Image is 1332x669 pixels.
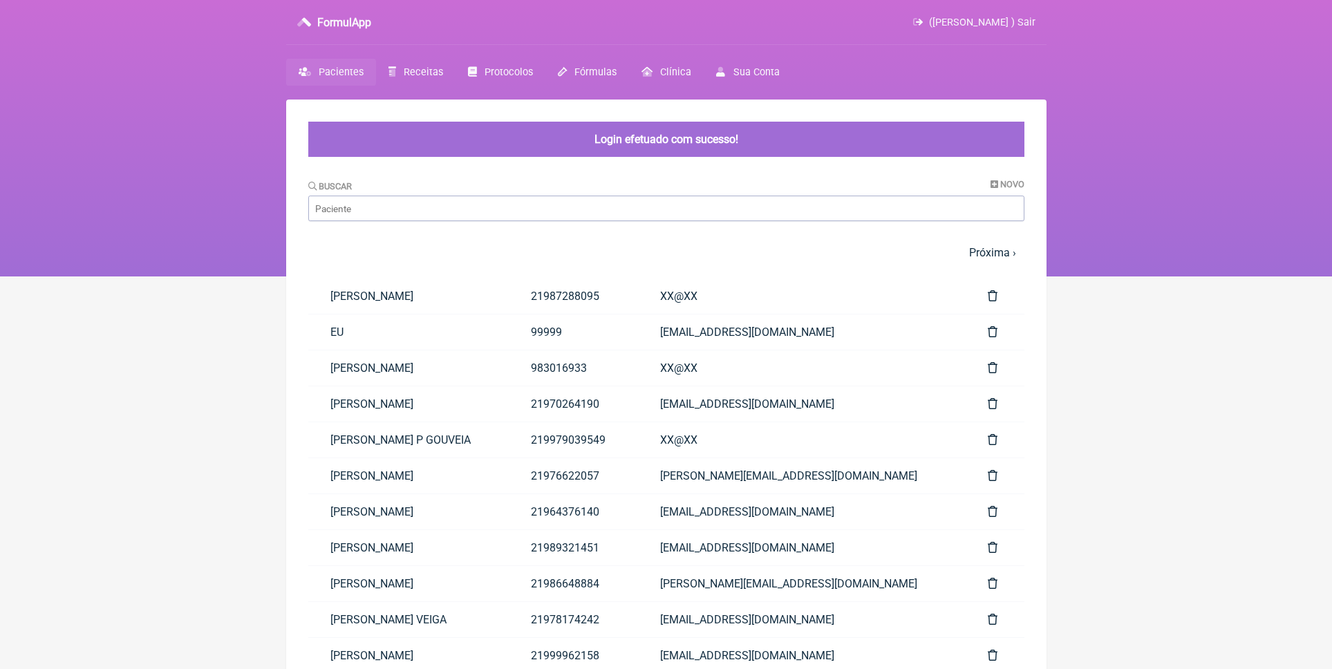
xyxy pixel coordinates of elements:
a: Protocolos [456,59,545,86]
a: [EMAIL_ADDRESS][DOMAIN_NAME] [638,386,966,422]
a: [PERSON_NAME] [308,566,509,601]
a: [PERSON_NAME] [308,279,509,314]
span: Pacientes [319,66,364,78]
a: 21987288095 [509,279,638,314]
a: [EMAIL_ADDRESS][DOMAIN_NAME] [638,530,966,565]
input: Paciente [308,196,1024,221]
span: ([PERSON_NAME] ) Sair [929,17,1035,28]
a: [PERSON_NAME] [308,350,509,386]
span: Receitas [404,66,443,78]
a: Receitas [376,59,456,86]
a: XX@XX [638,422,966,458]
a: Pacientes [286,59,376,86]
a: [PERSON_NAME] P GOUVEIA [308,422,509,458]
a: Fórmulas [545,59,629,86]
nav: pager [308,238,1024,267]
span: Protocolos [485,66,533,78]
span: Clínica [660,66,691,78]
a: 21970264190 [509,386,638,422]
a: [PERSON_NAME] [308,458,509,493]
a: [PERSON_NAME] [308,494,509,529]
a: 983016933 [509,350,638,386]
a: Próxima › [969,246,1016,259]
a: ([PERSON_NAME] ) Sair [913,17,1035,28]
a: [EMAIL_ADDRESS][DOMAIN_NAME] [638,494,966,529]
div: Login efetuado com sucesso! [308,122,1024,157]
h3: FormulApp [317,16,371,29]
a: Clínica [629,59,704,86]
span: Fórmulas [574,66,617,78]
a: 219979039549 [509,422,638,458]
a: XX@XX [638,279,966,314]
a: [PERSON_NAME] VEIGA [308,602,509,637]
a: [PERSON_NAME][EMAIL_ADDRESS][DOMAIN_NAME] [638,566,966,601]
a: 21964376140 [509,494,638,529]
a: 21986648884 [509,566,638,601]
span: Novo [1000,179,1024,189]
a: EU [308,314,509,350]
a: 21989321451 [509,530,638,565]
a: 99999 [509,314,638,350]
label: Buscar [308,181,353,191]
a: [PERSON_NAME][EMAIL_ADDRESS][DOMAIN_NAME] [638,458,966,493]
a: 21976622057 [509,458,638,493]
a: [EMAIL_ADDRESS][DOMAIN_NAME] [638,314,966,350]
a: 21978174242 [509,602,638,637]
a: [PERSON_NAME] [308,530,509,565]
a: XX@XX [638,350,966,386]
span: Sua Conta [733,66,780,78]
a: Novo [991,179,1024,189]
a: [EMAIL_ADDRESS][DOMAIN_NAME] [638,602,966,637]
a: Sua Conta [704,59,791,86]
a: [PERSON_NAME] [308,386,509,422]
